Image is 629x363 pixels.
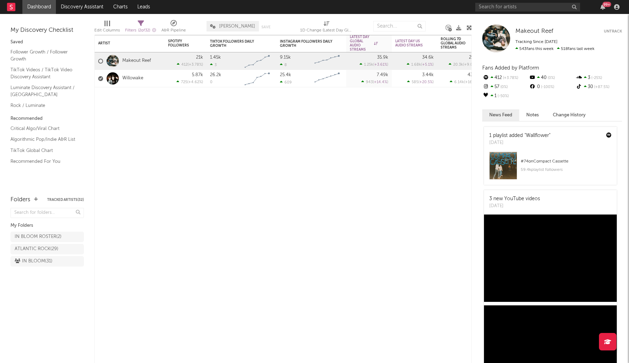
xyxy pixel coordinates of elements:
[311,52,343,70] svg: Chart title
[407,80,434,84] div: ( )
[602,2,611,7] div: 99 +
[449,62,479,67] div: ( )
[465,80,478,84] span: +16.3 %
[138,29,150,32] span: ( 2 of 32 )
[10,38,84,46] div: Saved
[10,256,84,267] a: IN BLOOM(31)
[469,55,479,60] div: 245k
[94,17,120,38] div: Edit Columns
[529,82,575,92] div: 0
[280,80,292,85] div: 609
[10,147,77,154] a: TikTok Global Chart
[10,232,84,242] a: IN BLOOM ROSTER(2)
[10,208,84,218] input: Search for folders...
[502,76,518,80] span: +3.78 %
[515,40,557,44] span: Tracking Since: [DATE]
[576,73,622,82] div: 3
[422,73,434,77] div: 3.44k
[489,203,540,210] div: [DATE]
[482,73,529,82] div: 412
[189,63,202,67] span: +3.78 %
[10,26,84,35] div: My Discovery Checklist
[482,92,529,101] div: 1
[280,63,287,67] div: 8
[419,80,433,84] span: +20.5 %
[374,80,387,84] span: +14.4 %
[482,65,539,71] span: Fans Added by Platform
[364,63,373,67] span: 1.25k
[47,198,84,202] button: Tracked Artists(32)
[122,75,143,81] a: Willowake
[125,26,156,35] div: Filters
[515,28,553,34] span: Makeout Reef
[395,39,423,48] div: Latest Day US Audio Streams
[422,55,434,60] div: 34.6k
[311,70,343,87] svg: Chart title
[604,28,622,35] button: Untrack
[529,73,575,82] div: 40
[366,80,373,84] span: 943
[196,55,203,60] div: 21k
[422,63,433,67] span: +5.1 %
[122,58,151,64] a: Makeout Reef
[10,102,77,109] a: Rock / Luminate
[10,48,77,63] a: Follower Growth / Follower Growth
[125,17,156,38] div: Filters(2 of 32)
[525,133,550,138] a: "Wallflower"
[407,62,434,67] div: ( )
[261,25,270,29] button: Save
[210,73,221,77] div: 26.2k
[161,26,186,35] div: A&R Pipeline
[515,47,594,51] span: 518 fans last week
[94,26,120,35] div: Edit Columns
[519,109,546,121] button: Notes
[475,3,580,12] input: Search for artists
[10,125,77,132] a: Critical Algo/Viral Chart
[10,222,84,230] div: My Folders
[181,80,187,84] span: 725
[489,195,540,203] div: 3 new YouTube videos
[521,157,612,166] div: # 74 on Compact Cassette
[441,37,469,50] div: Rolling 7D Global Audio Streams
[98,41,151,45] div: Artist
[10,115,84,123] div: Recommended
[241,52,273,70] svg: Chart title
[412,80,418,84] span: 585
[280,55,291,60] div: 9.15k
[210,80,212,84] div: 0
[161,17,186,38] div: A&R Pipeline
[177,62,203,67] div: ( )
[374,63,387,67] span: +3.61 %
[377,55,388,60] div: 35.9k
[210,63,217,67] div: 3
[489,132,550,139] div: 1 playlist added
[10,136,77,143] a: Algorithmic Pop/Indie A&R List
[188,80,202,84] span: +4.62 %
[176,80,203,84] div: ( )
[219,24,255,29] span: [PERSON_NAME]
[350,35,378,52] div: Latest Day Global Audio Streams
[600,4,605,10] button: 99+
[10,66,77,80] a: TikTok Videos / TikTok Video Discovery Assistant
[192,73,203,77] div: 5.87k
[10,84,77,98] a: Luminate Discovery Assistant / [GEOGRAPHIC_DATA]
[300,26,353,35] div: 1D Change (Latest Day Global Audio Streams)
[377,73,388,77] div: 7.49k
[590,76,602,80] span: -25 %
[521,166,612,174] div: 59.4k playlist followers
[450,80,479,84] div: ( )
[547,76,555,80] span: 0 %
[468,73,479,77] div: 43.8k
[210,55,221,60] div: 1.45k
[515,28,553,35] a: Makeout Reef
[593,85,609,89] span: +87.5 %
[300,17,353,38] div: 1D Change (Latest Day Global Audio Streams)
[515,47,554,51] span: 543 fans this week
[482,82,529,92] div: 57
[411,63,421,67] span: 1.68k
[15,245,58,253] div: ATLANTIC ROCK ( 29 )
[10,244,84,254] a: ATLANTIC ROCK(29)
[15,257,52,266] div: IN BLOOM ( 31 )
[280,73,291,77] div: 25.4k
[499,85,508,89] span: 0 %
